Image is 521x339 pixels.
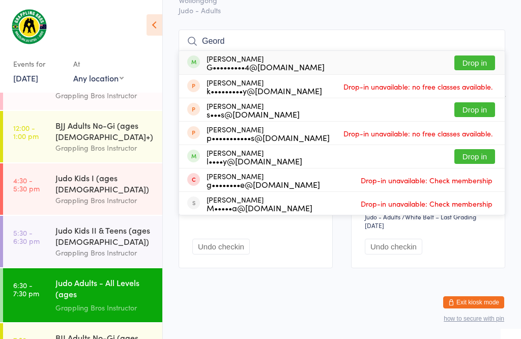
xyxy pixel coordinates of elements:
span: Judo - Adults [179,5,505,15]
time: 5:30 - 6:30 pm [13,229,40,245]
a: 5:30 -6:30 pmJudo Kids II & Teens (ages [DEMOGRAPHIC_DATA])Grappling Bros Instructor [3,216,162,267]
div: [PERSON_NAME] [207,172,320,188]
div: Judo Adults - All Levels (ages [DEMOGRAPHIC_DATA]+) [55,277,154,302]
time: 6:30 - 7:30 pm [13,281,39,297]
div: p•••••••••••s@[DOMAIN_NAME] [207,133,330,142]
div: Judo Kids I (ages [DEMOGRAPHIC_DATA]) [55,172,154,194]
button: Drop in [454,55,495,70]
span: Drop-in unavailable: Check membership [358,196,495,211]
div: Grappling Bros Instructor [55,194,154,206]
div: l••••y@[DOMAIN_NAME] [207,157,302,165]
div: G•••••••••4@[DOMAIN_NAME] [207,63,325,71]
a: 6:30 -7:30 pmJudo Adults - All Levels (ages [DEMOGRAPHIC_DATA]+)Grappling Bros Instructor [3,268,162,322]
div: Any location [73,72,124,83]
div: Grappling Bros Instructor [55,142,154,154]
div: M•••••a@[DOMAIN_NAME] [207,204,312,212]
span: Drop-in unavailable: no free classes available. [341,79,495,94]
div: k•••••••••y@[DOMAIN_NAME] [207,87,322,95]
a: 12:00 -1:00 pmBJJ Adults No-Gi (ages [DEMOGRAPHIC_DATA]+)Grappling Bros Instructor [3,111,162,162]
div: [PERSON_NAME] [207,78,322,95]
div: Judo Kids II & Teens (ages [DEMOGRAPHIC_DATA]) [55,224,154,247]
button: Exit kiosk mode [443,296,504,308]
div: Judo - Adults [365,212,400,221]
img: Grappling Bros Wollongong [10,8,48,45]
time: 4:30 - 5:30 pm [13,176,40,192]
div: BJJ Adults No-Gi (ages [DEMOGRAPHIC_DATA]+) [55,120,154,142]
button: Drop in [454,149,495,164]
div: [PERSON_NAME] [207,102,300,118]
a: 4:30 -5:30 pmJudo Kids I (ages [DEMOGRAPHIC_DATA])Grappling Bros Instructor [3,163,162,215]
div: [PERSON_NAME] [207,195,312,212]
div: Grappling Bros Instructor [55,247,154,259]
div: [PERSON_NAME] [207,54,325,71]
input: Search [179,30,505,53]
div: [PERSON_NAME] [207,125,330,142]
button: how to secure with pin [444,315,504,322]
div: [PERSON_NAME] [207,149,302,165]
button: Undo checkin [365,239,422,255]
a: [DATE] [13,72,38,83]
div: Grappling Bros Instructor [55,302,154,314]
div: Events for [13,55,63,72]
div: g••••••••e@[DOMAIN_NAME] [207,180,320,188]
button: Undo checkin [192,239,250,255]
div: At [73,55,124,72]
span: Drop-in unavailable: no free classes available. [341,126,495,141]
div: s•••s@[DOMAIN_NAME] [207,110,300,118]
span: Drop-in unavailable: Check membership [358,173,495,188]
time: 12:00 - 1:00 pm [13,124,39,140]
button: Drop in [454,102,495,117]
